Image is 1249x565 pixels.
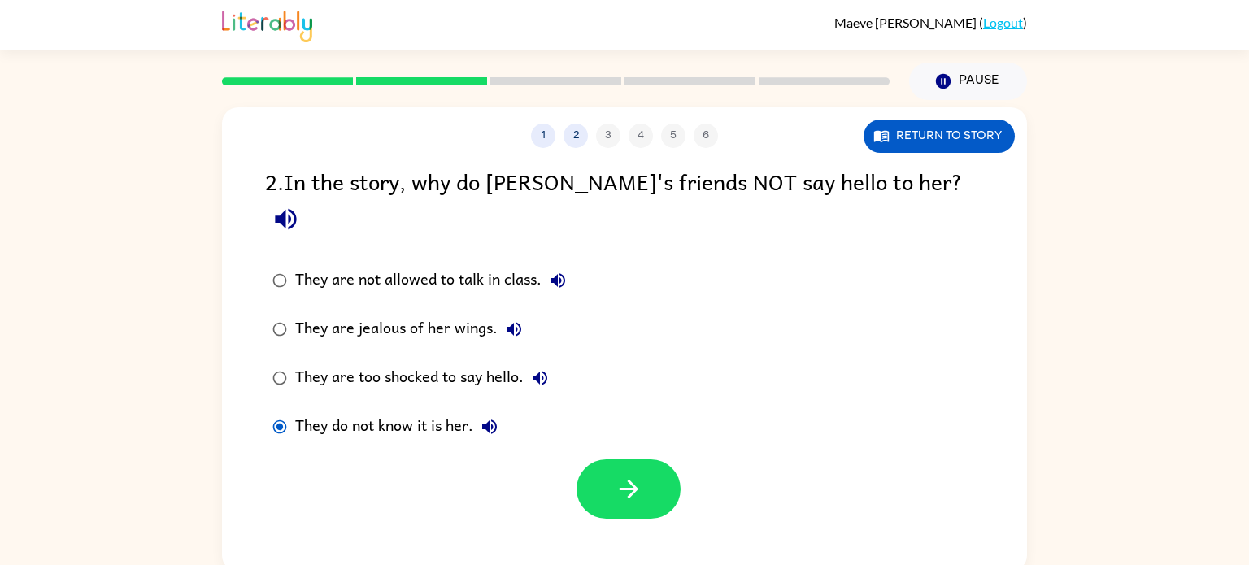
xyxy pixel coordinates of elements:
[498,313,530,346] button: They are jealous of her wings.
[834,15,1027,30] div: ( )
[834,15,979,30] span: Maeve [PERSON_NAME]
[265,164,984,240] div: 2 . In the story, why do [PERSON_NAME]'s friends NOT say hello to her?
[295,362,556,394] div: They are too shocked to say hello.
[222,7,312,42] img: Literably
[531,124,555,148] button: 1
[542,264,574,297] button: They are not allowed to talk in class.
[473,411,506,443] button: They do not know it is her.
[983,15,1023,30] a: Logout
[524,362,556,394] button: They are too shocked to say hello.
[295,313,530,346] div: They are jealous of her wings.
[909,63,1027,100] button: Pause
[564,124,588,148] button: 2
[864,120,1015,153] button: Return to story
[295,264,574,297] div: They are not allowed to talk in class.
[295,411,506,443] div: They do not know it is her.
